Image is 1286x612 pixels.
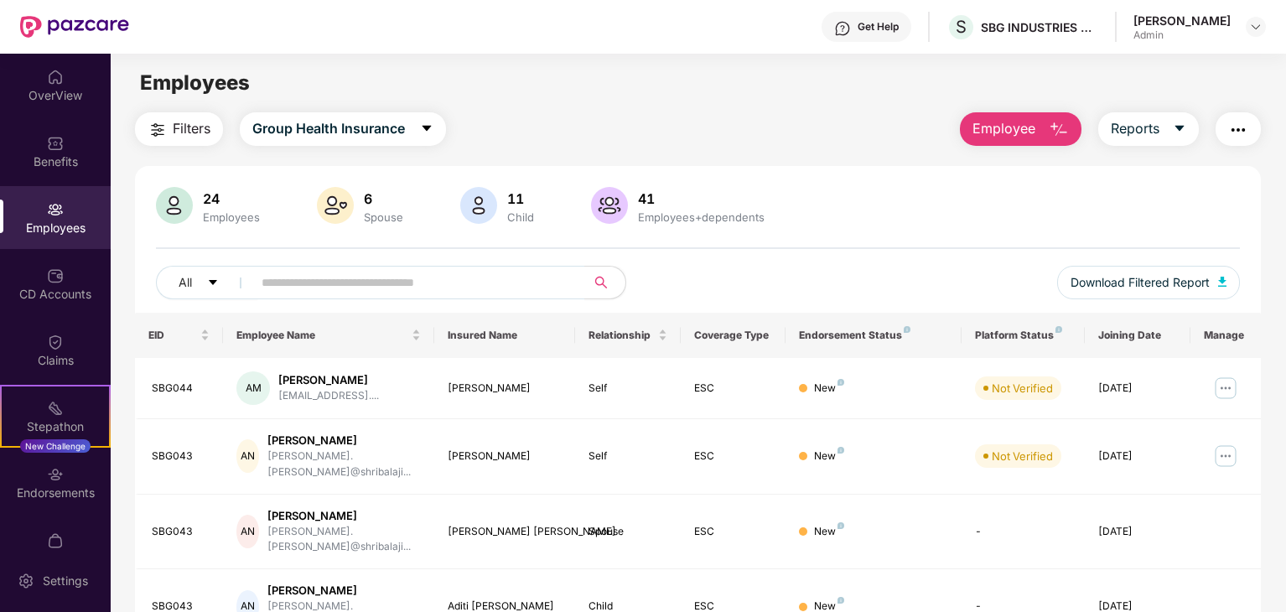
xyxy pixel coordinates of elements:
div: Employees [200,210,263,224]
img: svg+xml;base64,PHN2ZyBpZD0iRHJvcGRvd24tMzJ4MzIiIHhtbG5zPSJodHRwOi8vd3d3LnczLm9yZy8yMDAwL3N2ZyIgd2... [1249,20,1263,34]
div: 41 [635,190,768,207]
div: [PERSON_NAME] [448,449,562,464]
img: svg+xml;base64,PHN2ZyBpZD0iQ2xhaW0iIHhtbG5zPSJodHRwOi8vd3d3LnczLm9yZy8yMDAwL3N2ZyIgd2lkdGg9IjIwIi... [47,334,64,350]
div: Child [504,210,537,224]
div: Spouse [360,210,407,224]
div: [PERSON_NAME].[PERSON_NAME]@shribalaji... [267,524,421,556]
div: SBG044 [152,381,210,397]
div: New [814,449,844,464]
img: svg+xml;base64,PHN2ZyB4bWxucz0iaHR0cDovL3d3dy53My5vcmcvMjAwMC9zdmciIHdpZHRoPSI4IiBoZWlnaHQ9IjgiIH... [837,597,844,604]
div: [PERSON_NAME] [267,508,421,524]
th: Insured Name [434,313,575,358]
button: Download Filtered Report [1057,266,1240,299]
div: Not Verified [992,380,1053,397]
div: AM [236,371,270,405]
th: Manage [1190,313,1261,358]
button: Employee [960,112,1081,146]
div: [PERSON_NAME] [278,372,379,388]
img: svg+xml;base64,PHN2ZyB4bWxucz0iaHR0cDovL3d3dy53My5vcmcvMjAwMC9zdmciIHdpZHRoPSI4IiBoZWlnaHQ9IjgiIH... [837,522,844,529]
div: Admin [1133,29,1231,42]
div: SBG043 [152,449,210,464]
img: svg+xml;base64,PHN2ZyBpZD0iSGVscC0zMngzMiIgeG1sbnM9Imh0dHA6Ly93d3cudzMub3JnLzIwMDAvc3ZnIiB3aWR0aD... [834,20,851,37]
span: All [179,273,192,292]
span: Employee [972,118,1035,139]
img: svg+xml;base64,PHN2ZyB4bWxucz0iaHR0cDovL3d3dy53My5vcmcvMjAwMC9zdmciIHdpZHRoPSI4IiBoZWlnaHQ9IjgiIH... [1055,326,1062,333]
th: Joining Date [1085,313,1190,358]
span: S [956,17,967,37]
div: SBG INDUSTRIES PRIVATE LIMITED [981,19,1098,35]
td: - [962,495,1085,570]
img: svg+xml;base64,PHN2ZyB4bWxucz0iaHR0cDovL3d3dy53My5vcmcvMjAwMC9zdmciIHhtbG5zOnhsaW5rPSJodHRwOi8vd3... [317,187,354,224]
span: Reports [1111,118,1159,139]
span: caret-down [1173,122,1186,137]
img: svg+xml;base64,PHN2ZyBpZD0iQmVuZWZpdHMiIHhtbG5zPSJodHRwOi8vd3d3LnczLm9yZy8yMDAwL3N2ZyIgd2lkdGg9Ij... [47,135,64,152]
img: svg+xml;base64,PHN2ZyBpZD0iQ0RfQWNjb3VudHMiIGRhdGEtbmFtZT0iQ0QgQWNjb3VudHMiIHhtbG5zPSJodHRwOi8vd3... [47,267,64,284]
div: Spouse [589,524,667,540]
button: Filters [135,112,223,146]
button: search [584,266,626,299]
span: Relationship [589,329,655,342]
span: Download Filtered Report [1071,273,1210,292]
div: 24 [200,190,263,207]
div: Self [589,381,667,397]
img: svg+xml;base64,PHN2ZyB4bWxucz0iaHR0cDovL3d3dy53My5vcmcvMjAwMC9zdmciIHdpZHRoPSI4IiBoZWlnaHQ9IjgiIH... [837,379,844,386]
img: svg+xml;base64,PHN2ZyB4bWxucz0iaHR0cDovL3d3dy53My5vcmcvMjAwMC9zdmciIHdpZHRoPSIyMSIgaGVpZ2h0PSIyMC... [47,400,64,417]
div: AN [236,439,259,473]
div: [PERSON_NAME] [1133,13,1231,29]
img: svg+xml;base64,PHN2ZyBpZD0iRW1wbG95ZWVzIiB4bWxucz0iaHR0cDovL3d3dy53My5vcmcvMjAwMC9zdmciIHdpZHRoPS... [47,201,64,218]
div: [PERSON_NAME] [448,381,562,397]
div: ESC [694,381,773,397]
div: Settings [38,573,93,589]
div: Self [589,449,667,464]
div: [EMAIL_ADDRESS].... [278,388,379,404]
div: AN [236,515,259,548]
div: ESC [694,449,773,464]
span: Employees [140,70,250,95]
div: Stepathon [2,418,109,435]
div: Endorsement Status [799,329,948,342]
img: svg+xml;base64,PHN2ZyBpZD0iRW5kb3JzZW1lbnRzIiB4bWxucz0iaHR0cDovL3d3dy53My5vcmcvMjAwMC9zdmciIHdpZH... [47,466,64,483]
img: manageButton [1212,443,1239,469]
img: svg+xml;base64,PHN2ZyBpZD0iU2V0dGluZy0yMHgyMCIgeG1sbnM9Imh0dHA6Ly93d3cudzMub3JnLzIwMDAvc3ZnIiB3aW... [18,573,34,589]
div: [DATE] [1098,449,1177,464]
img: svg+xml;base64,PHN2ZyB4bWxucz0iaHR0cDovL3d3dy53My5vcmcvMjAwMC9zdmciIHdpZHRoPSI4IiBoZWlnaHQ9IjgiIH... [837,447,844,454]
div: 6 [360,190,407,207]
div: [PERSON_NAME] [PERSON_NAME] [448,524,562,540]
span: EID [148,329,197,342]
img: svg+xml;base64,PHN2ZyB4bWxucz0iaHR0cDovL3d3dy53My5vcmcvMjAwMC9zdmciIHhtbG5zOnhsaW5rPSJodHRwOi8vd3... [156,187,193,224]
div: Employees+dependents [635,210,768,224]
div: [DATE] [1098,524,1177,540]
div: Platform Status [975,329,1071,342]
img: svg+xml;base64,PHN2ZyB4bWxucz0iaHR0cDovL3d3dy53My5vcmcvMjAwMC9zdmciIHhtbG5zOnhsaW5rPSJodHRwOi8vd3... [1218,277,1226,287]
span: search [584,276,617,289]
th: Relationship [575,313,681,358]
span: caret-down [207,277,219,290]
div: [PERSON_NAME].[PERSON_NAME]@shribalaji... [267,449,421,480]
div: SBG043 [152,524,210,540]
div: Get Help [858,20,899,34]
img: svg+xml;base64,PHN2ZyB4bWxucz0iaHR0cDovL3d3dy53My5vcmcvMjAwMC9zdmciIHdpZHRoPSI4IiBoZWlnaHQ9IjgiIH... [904,326,910,333]
button: Reportscaret-down [1098,112,1199,146]
div: New Challenge [20,439,91,453]
div: Not Verified [992,448,1053,464]
img: svg+xml;base64,PHN2ZyB4bWxucz0iaHR0cDovL3d3dy53My5vcmcvMjAwMC9zdmciIHhtbG5zOnhsaW5rPSJodHRwOi8vd3... [591,187,628,224]
img: manageButton [1212,375,1239,402]
th: Coverage Type [681,313,786,358]
span: Filters [173,118,210,139]
img: New Pazcare Logo [20,16,129,38]
span: caret-down [420,122,433,137]
div: New [814,381,844,397]
th: Employee Name [223,313,434,358]
button: Allcaret-down [156,266,258,299]
img: svg+xml;base64,PHN2ZyB4bWxucz0iaHR0cDovL3d3dy53My5vcmcvMjAwMC9zdmciIHdpZHRoPSIyNCIgaGVpZ2h0PSIyNC... [1228,120,1248,140]
span: Employee Name [236,329,408,342]
button: Group Health Insurancecaret-down [240,112,446,146]
img: svg+xml;base64,PHN2ZyB4bWxucz0iaHR0cDovL3d3dy53My5vcmcvMjAwMC9zdmciIHhtbG5zOnhsaW5rPSJodHRwOi8vd3... [1049,120,1069,140]
div: [PERSON_NAME] [267,433,421,449]
th: EID [135,313,223,358]
img: svg+xml;base64,PHN2ZyBpZD0iTXlfT3JkZXJzIiBkYXRhLW5hbWU9Ik15IE9yZGVycyIgeG1sbnM9Imh0dHA6Ly93d3cudz... [47,532,64,549]
span: Group Health Insurance [252,118,405,139]
img: svg+xml;base64,PHN2ZyB4bWxucz0iaHR0cDovL3d3dy53My5vcmcvMjAwMC9zdmciIHdpZHRoPSIyNCIgaGVpZ2h0PSIyNC... [148,120,168,140]
div: [DATE] [1098,381,1177,397]
div: 11 [504,190,537,207]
